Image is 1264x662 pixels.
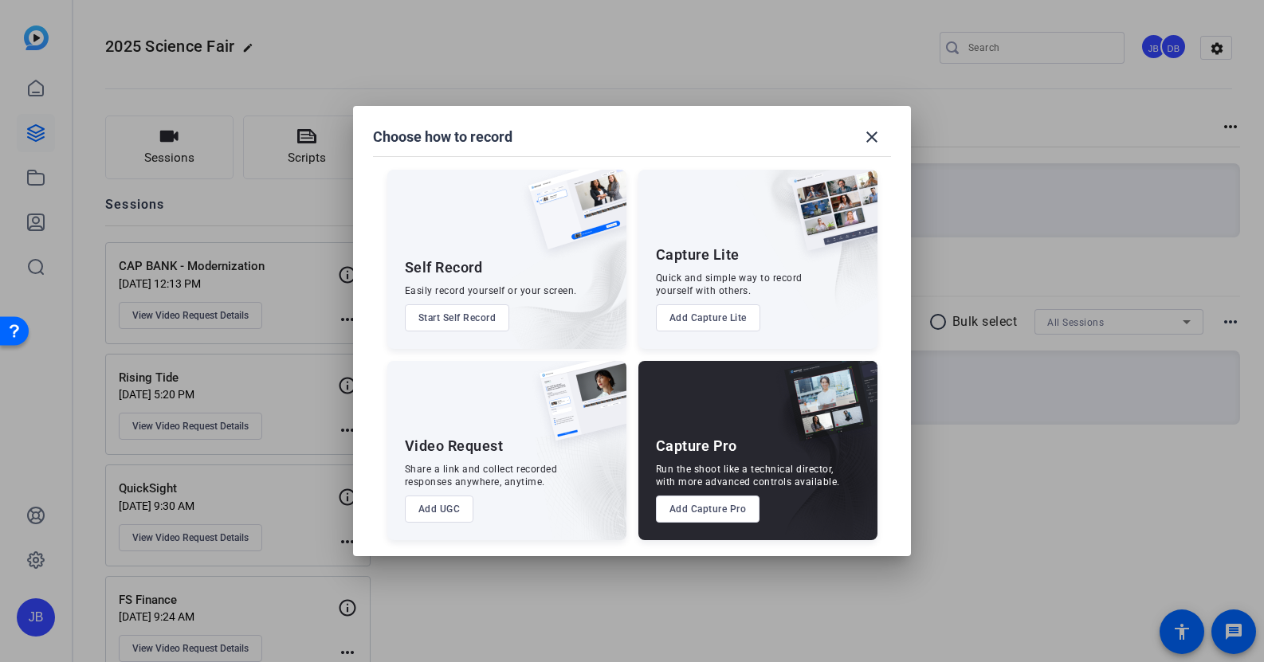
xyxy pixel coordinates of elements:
[656,463,840,488] div: Run the shoot like a technical director, with more advanced controls available.
[862,127,881,147] mat-icon: close
[488,204,626,349] img: embarkstudio-self-record.png
[405,304,510,331] button: Start Self Record
[405,437,504,456] div: Video Request
[405,258,483,277] div: Self Record
[534,410,626,540] img: embarkstudio-ugc-content.png
[735,170,877,329] img: embarkstudio-capture-lite.png
[405,463,558,488] div: Share a link and collect recorded responses anywhere, anytime.
[656,304,760,331] button: Add Capture Lite
[516,170,626,265] img: self-record.png
[405,284,577,297] div: Easily record yourself or your screen.
[528,361,626,457] img: ugc-content.png
[656,245,740,264] div: Capture Lite
[760,381,877,540] img: embarkstudio-capture-pro.png
[405,496,474,523] button: Add UGC
[772,361,877,458] img: capture-pro.png
[779,170,877,267] img: capture-lite.png
[373,127,512,147] h1: Choose how to record
[656,496,760,523] button: Add Capture Pro
[656,272,803,297] div: Quick and simple way to record yourself with others.
[656,437,737,456] div: Capture Pro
